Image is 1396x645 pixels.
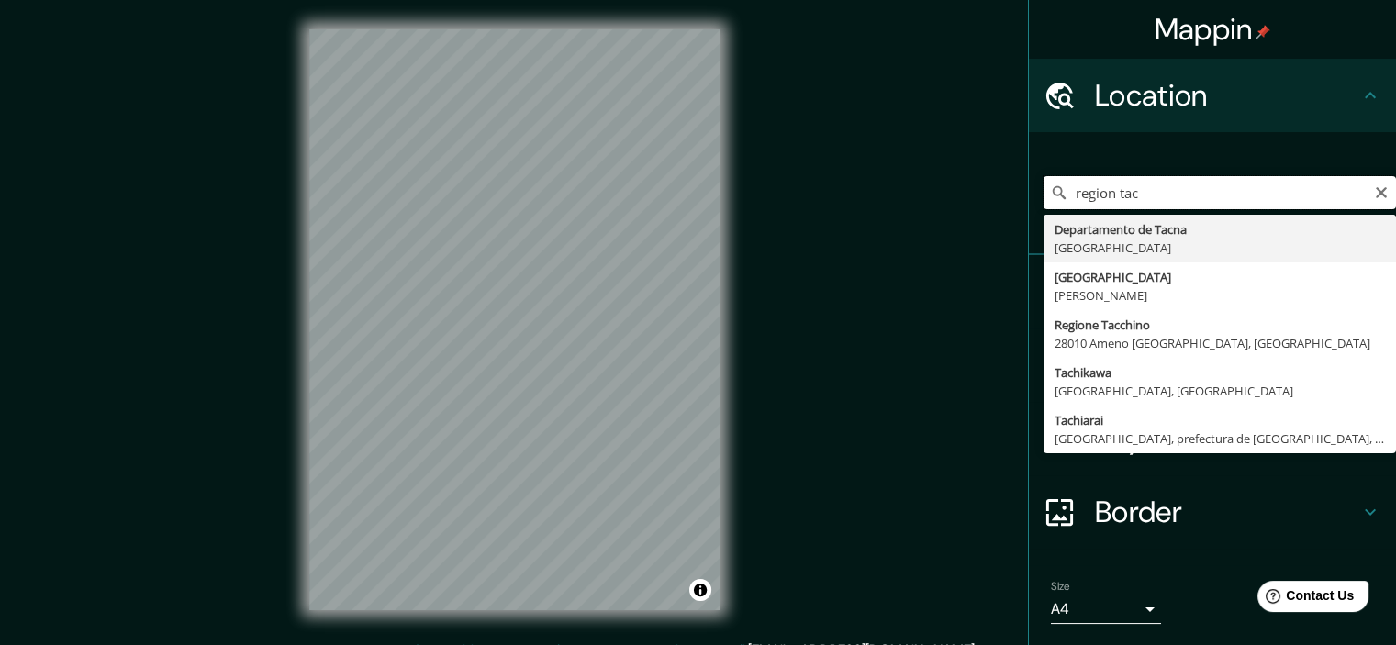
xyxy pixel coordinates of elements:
[1055,239,1385,257] div: [GEOGRAPHIC_DATA]
[309,29,720,610] canvas: Map
[1055,382,1385,400] div: [GEOGRAPHIC_DATA], [GEOGRAPHIC_DATA]
[1055,411,1385,429] div: Tachiarai
[1095,494,1359,530] h4: Border
[1029,475,1396,549] div: Border
[1233,573,1376,625] iframe: Help widget launcher
[1044,176,1396,209] input: Pick your city or area
[1055,363,1385,382] div: Tachikawa
[1055,334,1385,352] div: 28010 Ameno [GEOGRAPHIC_DATA], [GEOGRAPHIC_DATA]
[1095,420,1359,457] h4: Layout
[1374,183,1389,200] button: Clear
[1051,579,1070,595] label: Size
[1055,220,1385,239] div: Departamento de Tacna
[1051,595,1161,624] div: A4
[1029,59,1396,132] div: Location
[1055,316,1385,334] div: Regione Tacchino
[1095,77,1359,114] h4: Location
[689,579,711,601] button: Toggle attribution
[1055,268,1385,286] div: [GEOGRAPHIC_DATA]
[1029,402,1396,475] div: Layout
[1256,25,1270,39] img: pin-icon.png
[1055,429,1385,448] div: [GEOGRAPHIC_DATA], prefectura de [GEOGRAPHIC_DATA], [GEOGRAPHIC_DATA]
[1029,328,1396,402] div: Style
[1055,286,1385,305] div: [PERSON_NAME]
[1029,255,1396,328] div: Pins
[1155,11,1271,48] h4: Mappin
